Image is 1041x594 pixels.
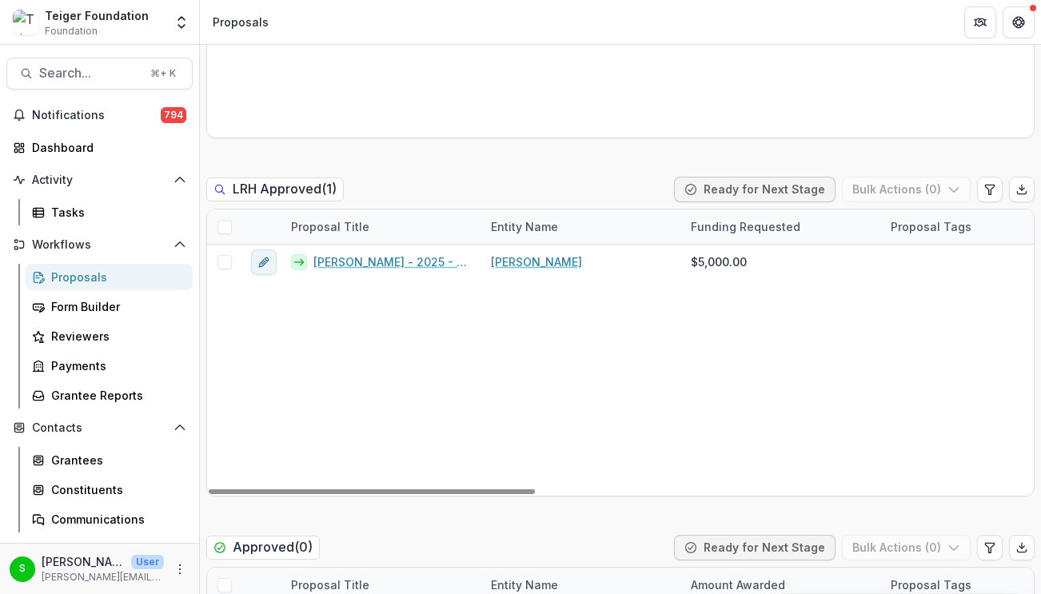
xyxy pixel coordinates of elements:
[42,553,125,570] p: [PERSON_NAME]
[977,535,1003,560] button: Edit table settings
[26,199,193,225] a: Tasks
[977,177,1003,202] button: Edit table settings
[42,570,164,584] p: [PERSON_NAME][EMAIL_ADDRESS][DOMAIN_NAME]
[45,24,98,38] span: Foundation
[26,323,193,349] a: Reviewers
[26,382,193,409] a: Grantee Reports
[26,293,193,320] a: Form Builder
[6,167,193,193] button: Open Activity
[6,415,193,441] button: Open Contacts
[26,506,193,532] a: Communications
[842,535,971,560] button: Bulk Actions (0)
[51,328,180,345] div: Reviewers
[964,6,996,38] button: Partners
[681,209,881,244] div: Funding Requested
[313,253,472,270] a: [PERSON_NAME] - 2025 - Teiger Foundation Travel Grant
[51,269,180,285] div: Proposals
[281,209,481,244] div: Proposal Title
[51,204,180,221] div: Tasks
[161,107,186,123] span: 794
[842,177,971,202] button: Bulk Actions (0)
[51,481,180,498] div: Constituents
[674,535,836,560] button: Ready for Next Stage
[681,218,810,235] div: Funding Requested
[170,560,189,579] button: More
[26,264,193,290] a: Proposals
[691,253,747,270] span: $5,000.00
[281,218,379,235] div: Proposal Title
[6,102,193,128] button: Notifications794
[6,539,193,564] button: Open Data & Reporting
[39,66,141,81] span: Search...
[26,447,193,473] a: Grantees
[170,6,193,38] button: Open entity switcher
[251,249,277,275] button: edit
[51,298,180,315] div: Form Builder
[206,536,320,559] h2: Approved ( 0 )
[206,10,275,34] nav: breadcrumb
[1003,6,1035,38] button: Get Help
[51,511,180,528] div: Communications
[6,232,193,257] button: Open Workflows
[674,177,836,202] button: Ready for Next Stage
[491,253,582,270] a: [PERSON_NAME]
[481,218,568,235] div: Entity Name
[32,421,167,435] span: Contacts
[481,576,568,593] div: Entity Name
[147,65,179,82] div: ⌘ + K
[51,387,180,404] div: Grantee Reports
[213,14,269,30] div: Proposals
[206,177,344,201] h2: LRH Approved ( 1 )
[32,139,180,156] div: Dashboard
[32,173,167,187] span: Activity
[32,238,167,252] span: Workflows
[1009,177,1035,202] button: Export table data
[45,7,149,24] div: Teiger Foundation
[6,58,193,90] button: Search...
[51,452,180,468] div: Grantees
[481,209,681,244] div: Entity Name
[681,576,795,593] div: Amount Awarded
[32,109,161,122] span: Notifications
[13,10,38,35] img: Teiger Foundation
[1009,535,1035,560] button: Export table data
[131,555,164,569] p: User
[19,564,26,574] div: Stephanie
[281,576,379,593] div: Proposal Title
[6,134,193,161] a: Dashboard
[881,576,981,593] div: Proposal Tags
[51,357,180,374] div: Payments
[881,218,981,235] div: Proposal Tags
[26,476,193,503] a: Constituents
[26,353,193,379] a: Payments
